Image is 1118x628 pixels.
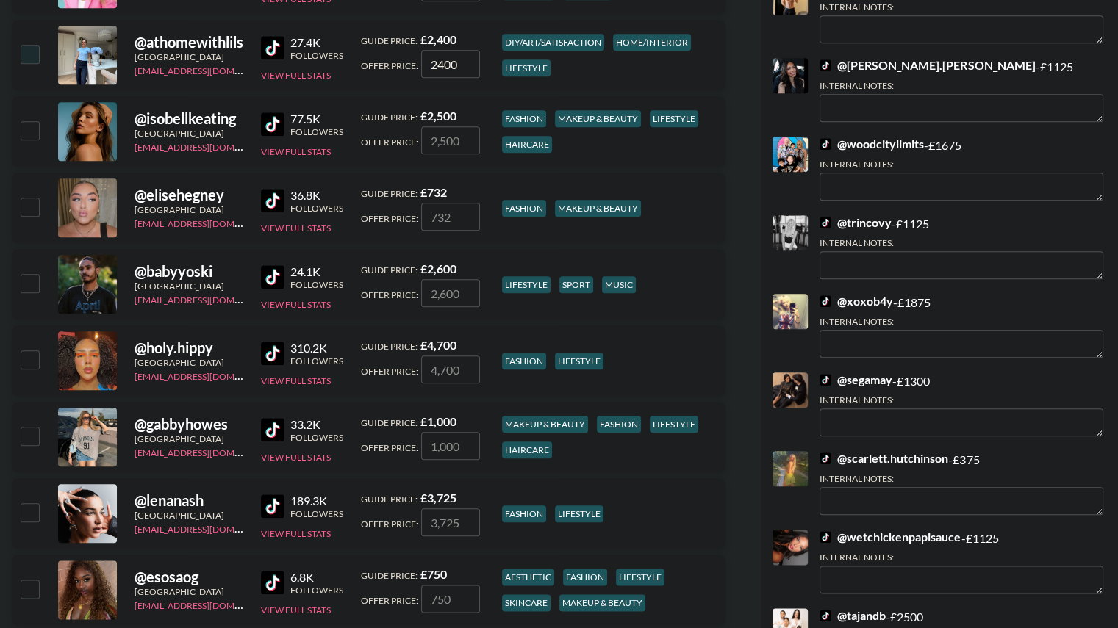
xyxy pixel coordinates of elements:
div: [GEOGRAPHIC_DATA] [135,586,243,597]
div: fashion [502,353,546,369]
img: TikTok [820,138,831,150]
div: @ isobellkeating [135,109,243,128]
div: 36.8K [290,188,343,203]
span: Guide Price: [361,341,418,352]
span: Guide Price: [361,570,418,581]
div: @ esosaog [135,568,243,586]
a: @wetchickenpapisauce [820,530,961,544]
div: @ babyyoski [135,262,243,281]
a: [EMAIL_ADDRESS][DOMAIN_NAME] [135,444,282,458]
span: Guide Price: [361,264,418,275]
div: music [602,276,636,293]
div: skincare [502,594,551,611]
div: Internal Notes: [820,552,1103,563]
button: View Full Stats [261,70,331,81]
img: TikTok [820,452,831,464]
span: Guide Price: [361,35,418,46]
div: [GEOGRAPHIC_DATA] [135,128,243,139]
div: 77.5K [290,112,343,126]
div: [GEOGRAPHIC_DATA] [135,433,243,444]
button: View Full Stats [261,146,331,157]
div: - £ 1125 [820,215,1103,279]
span: Guide Price: [361,188,418,199]
span: Offer Price: [361,519,418,530]
a: [EMAIL_ADDRESS][DOMAIN_NAME] [135,521,282,535]
div: Internal Notes: [820,159,1103,170]
div: diy/art/satisfaction [502,34,604,51]
div: [GEOGRAPHIC_DATA] [135,357,243,368]
div: Followers [290,279,343,290]
input: 2,500 [421,126,480,154]
div: Followers [290,508,343,519]
strong: £ 2,400 [420,32,456,46]
div: - £ 1300 [820,372,1103,436]
div: [GEOGRAPHIC_DATA] [135,51,243,62]
div: lifestyle [502,59,551,76]
div: 310.2K [290,341,343,355]
div: makeup & beauty [502,416,588,433]
input: 4,700 [421,355,480,383]
input: 2,400 [421,50,480,78]
div: aesthetic [502,569,554,585]
div: 24.1K [290,264,343,279]
img: TikTok [261,112,284,136]
div: makeup & beauty [555,200,641,217]
input: 2,600 [421,279,480,307]
div: - £ 1125 [820,58,1103,122]
div: Followers [290,50,343,61]
strong: £ 2,500 [420,109,456,123]
div: lifestyle [650,416,698,433]
img: TikTok [820,531,831,543]
strong: £ 1,000 [420,414,456,428]
div: Followers [290,203,343,214]
a: @scarlett.hutchinson [820,451,948,466]
div: [GEOGRAPHIC_DATA] [135,281,243,292]
a: [EMAIL_ADDRESS][DOMAIN_NAME] [135,215,282,229]
div: - £ 375 [820,451,1103,515]
div: Internal Notes: [820,237,1103,248]
span: Offer Price: [361,442,418,453]
span: Guide Price: [361,112,418,123]
div: @ athomewithlils [135,33,243,51]
strong: £ 750 [420,567,447,581]
div: lifestyle [555,353,603,369]
div: fashion [597,416,641,433]
span: Offer Price: [361,595,418,606]
div: - £ 1125 [820,530,1103,593]
div: 189.3K [290,494,343,508]
span: Guide Price: [361,494,418,505]
button: View Full Stats [261,604,331,616]
div: @ lenanash [135,491,243,510]
a: [EMAIL_ADDRESS][DOMAIN_NAME] [135,139,282,153]
strong: £ 3,725 [420,491,456,505]
img: TikTok [261,265,284,289]
input: 1,000 [421,432,480,460]
div: haircare [502,136,552,153]
a: @trincovy [820,215,892,230]
span: Offer Price: [361,289,418,300]
input: 732 [421,203,480,231]
img: TikTok [261,36,284,59]
div: @ elisehegney [135,186,243,204]
a: @segamay [820,372,892,387]
div: Internal Notes: [820,473,1103,484]
a: [EMAIL_ADDRESS][DOMAIN_NAME] [135,292,282,306]
div: Internal Notes: [820,316,1103,327]
input: 3,725 [421,508,480,536]
div: @ gabbyhowes [135,415,243,433]
div: - £ 1675 [820,137,1103,201]
button: View Full Stats [261,452,331,463]
img: TikTok [261,189,284,212]
div: home/interior [613,34,691,51]
div: fashion [502,200,546,217]
button: View Full Stats [261,223,331,234]
strong: £ 4,700 [420,338,456,352]
a: @woodcitylimits [820,137,924,151]
strong: £ 732 [420,185,447,199]
button: View Full Stats [261,528,331,539]
div: [GEOGRAPHIC_DATA] [135,510,243,521]
span: Offer Price: [361,213,418,224]
img: TikTok [820,610,831,621]
div: Internal Notes: [820,394,1103,405]
img: TikTok [261,494,284,518]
